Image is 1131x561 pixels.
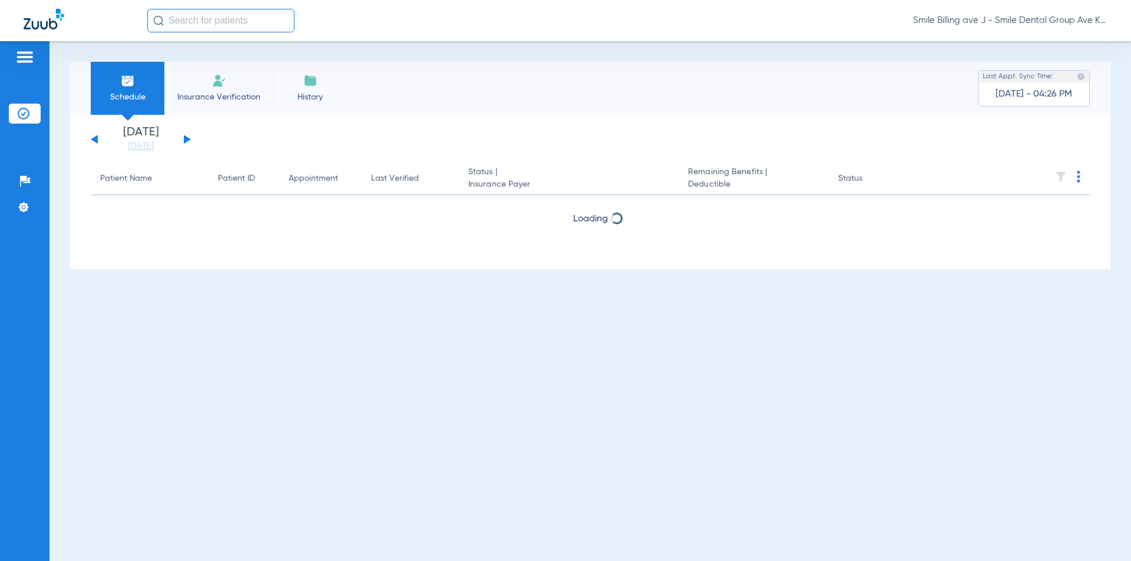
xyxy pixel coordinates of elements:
a: [DATE] [105,141,176,152]
div: Last Verified [371,172,449,185]
div: Patient Name [100,172,199,185]
input: Search for patients [147,9,295,32]
img: Zuub Logo [24,9,64,29]
div: Last Verified [371,172,419,185]
img: filter.svg [1055,171,1067,182]
th: Status [829,162,908,195]
div: Appointment [289,172,352,185]
span: [DATE] - 04:26 PM [996,88,1072,100]
img: Schedule [121,74,135,88]
div: Patient ID [218,172,255,185]
img: last sync help info [1077,72,1085,81]
span: Schedule [100,91,156,103]
span: Insurance Payer [468,178,669,191]
span: Deductible [688,178,819,191]
li: [DATE] [105,127,176,152]
th: Status | [459,162,679,195]
span: History [282,91,338,103]
img: Search Icon [153,15,164,26]
span: Loading [573,245,608,255]
img: History [303,74,318,88]
img: group-dot-blue.svg [1077,171,1080,182]
div: Appointment [289,172,338,185]
span: Smile Billing ave J - Smile Dental Group Ave K [913,15,1107,26]
span: Loading [573,214,608,224]
span: Last Appt. Sync Time: [983,71,1053,82]
th: Remaining Benefits | [679,162,828,195]
div: Patient Name [100,172,152,185]
img: hamburger-icon [15,50,34,64]
img: Manual Insurance Verification [212,74,226,88]
span: Insurance Verification [173,91,264,103]
div: Patient ID [218,172,270,185]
